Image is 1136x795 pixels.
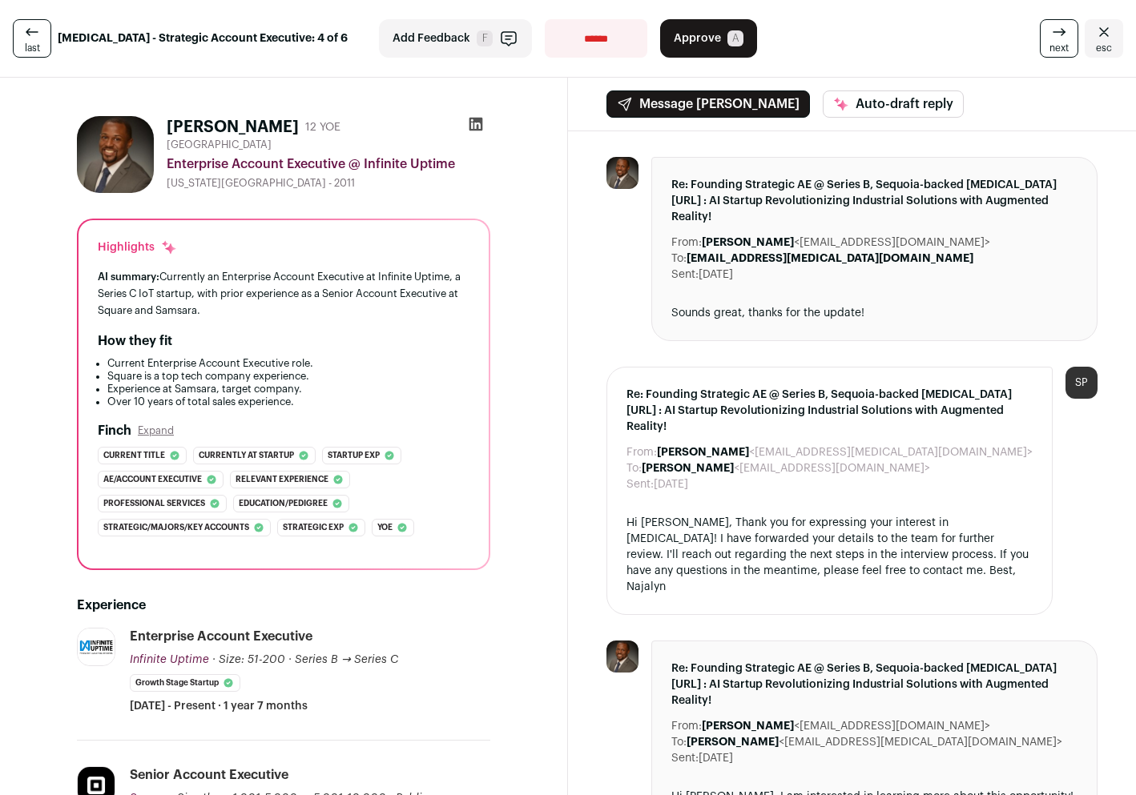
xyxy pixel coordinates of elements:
span: Approve [674,30,721,46]
dt: Sent: [671,750,699,766]
b: [PERSON_NAME] [642,463,734,474]
li: Growth Stage Startup [130,674,240,692]
b: [EMAIL_ADDRESS][MEDICAL_DATA][DOMAIN_NAME] [687,253,973,264]
span: Ae/account executive [103,472,202,488]
span: Re: Founding Strategic AE @ Series B, Sequoia-backed [MEDICAL_DATA][URL] : AI Startup Revolutioni... [671,660,1078,709]
dt: From: [671,718,702,734]
img: e3a849132d8a1ac953b47d174830a15ad856866d32ef61657783f12c7368beb3 [606,157,638,189]
div: Enterprise Account Executive [130,628,312,645]
li: Over 10 years of total sales experience. [107,395,469,408]
span: AI summary: [98,271,159,282]
a: last [13,19,51,58]
button: Expand [138,424,174,437]
div: Currently an Enterprise Account Executive at Infinite Uptime, a Series C IoT startup, with prior ... [98,268,469,319]
dd: <[EMAIL_ADDRESS][DOMAIN_NAME]> [642,460,930,476]
h1: [PERSON_NAME] [167,116,299,139]
div: 12 YOE [305,119,340,135]
span: A [727,30,743,46]
h2: Experience [77,596,490,615]
div: [US_STATE][GEOGRAPHIC_DATA] - 2011 [167,177,490,190]
button: Add Feedback F [379,19,532,58]
span: Re: Founding Strategic AE @ Series B, Sequoia-backed [MEDICAL_DATA][URL] : AI Startup Revolutioni... [671,177,1078,225]
button: Message [PERSON_NAME] [606,90,810,118]
dd: <[EMAIL_ADDRESS][DOMAIN_NAME]> [702,718,990,734]
dd: [DATE] [654,476,688,492]
dt: From: [626,444,657,460]
span: Re: Founding Strategic AE @ Series B, Sequoia-backed [MEDICAL_DATA][URL] : AI Startup Revolutioni... [626,387,1033,435]
dt: To: [671,251,687,267]
span: [DATE] - Present · 1 year 7 months [130,698,308,714]
dd: <[EMAIL_ADDRESS][DOMAIN_NAME]> [702,235,990,251]
img: e3a849132d8a1ac953b47d174830a15ad856866d32ef61657783f12c7368beb3 [606,640,638,673]
dd: [DATE] [699,267,733,283]
div: Senior Account Executive [130,766,288,784]
b: [PERSON_NAME] [657,447,749,458]
h2: Finch [98,421,131,440]
span: esc [1096,42,1112,54]
li: Square is a top tech company experience. [107,370,469,383]
dt: Sent: [626,476,654,492]
dd: [DATE] [699,750,733,766]
div: Sounds great, thanks for the update! [671,305,1078,321]
span: [GEOGRAPHIC_DATA] [167,139,272,151]
div: Highlights [98,239,177,255]
span: Relevant experience [236,472,328,488]
button: Approve A [660,19,757,58]
span: Current title [103,448,165,464]
strong: [MEDICAL_DATA] - Strategic Account Executive: 4 of 6 [58,30,348,46]
span: last [25,42,40,54]
button: Auto-draft reply [823,90,964,118]
div: Hi [PERSON_NAME], Thank you for expressing your interest in [MEDICAL_DATA]! I have forwarded your... [626,515,1033,595]
img: e3a849132d8a1ac953b47d174830a15ad856866d32ef61657783f12c7368beb3 [77,116,154,193]
li: Current Enterprise Account Executive role. [107,357,469,370]
span: Series B → Series C [295,654,398,665]
span: Infinite Uptime [130,654,209,665]
div: Enterprise Account Executive @ Infinite Uptime [167,155,490,174]
div: SP [1066,367,1098,399]
span: Add Feedback [393,30,470,46]
span: Yoe [377,520,393,536]
span: Education/pedigree [239,496,328,512]
li: Experience at Samsara, target company. [107,383,469,395]
span: · [288,652,292,668]
dd: <[EMAIL_ADDRESS][MEDICAL_DATA][DOMAIN_NAME]> [687,734,1062,750]
span: Professional services [103,496,205,512]
b: [PERSON_NAME] [702,237,794,248]
a: next [1040,19,1078,58]
a: Close [1085,19,1123,58]
b: [PERSON_NAME] [702,721,794,732]
b: [PERSON_NAME] [687,737,779,748]
span: F [477,30,493,46]
h2: How they fit [98,331,172,351]
span: Startup exp [328,448,380,464]
dd: <[EMAIL_ADDRESS][MEDICAL_DATA][DOMAIN_NAME]> [657,444,1033,460]
span: Strategic/majors/key accounts [103,520,249,536]
img: 0ba098de1078e56b20552446495ddaf8479b397deef9f67b7e75307282bd4f9b.jpg [78,628,115,665]
span: next [1049,42,1069,54]
dt: From: [671,235,702,251]
span: Currently at startup [199,448,294,464]
dt: To: [626,460,642,476]
dt: Sent: [671,267,699,283]
span: Strategic exp [283,520,344,536]
dt: To: [671,734,687,750]
span: · Size: 51-200 [212,654,285,665]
